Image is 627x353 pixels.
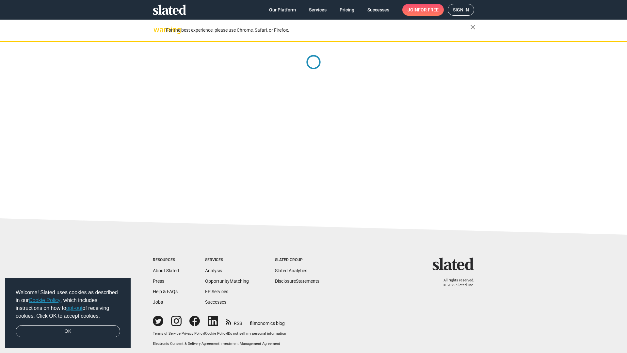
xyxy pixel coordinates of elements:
[205,258,249,263] div: Services
[153,289,178,294] a: Help & FAQs
[166,26,470,35] div: For the best experience, please use Chrome, Safari, or Firefox.
[304,4,332,16] a: Services
[418,4,439,16] span: for free
[219,342,220,346] span: |
[250,321,258,326] span: film
[250,315,285,327] a: filmonomics blog
[448,4,474,16] a: Sign in
[469,23,477,31] mat-icon: close
[153,26,161,34] mat-icon: warning
[153,278,164,284] a: Press
[182,331,204,336] a: Privacy Policy
[153,268,179,273] a: About Slated
[367,4,389,16] span: Successes
[334,4,360,16] a: Pricing
[205,299,226,305] a: Successes
[16,289,120,320] span: Welcome! Slated uses cookies as described in our , which includes instructions on how to of recei...
[402,4,444,16] a: Joinfor free
[205,289,228,294] a: EP Services
[16,325,120,338] a: dismiss cookie message
[275,268,307,273] a: Slated Analytics
[205,268,222,273] a: Analysis
[5,278,131,348] div: cookieconsent
[453,4,469,15] span: Sign in
[153,342,219,346] a: Electronic Consent & Delivery Agreement
[29,297,60,303] a: Cookie Policy
[362,4,394,16] a: Successes
[220,342,280,346] a: Investment Management Agreement
[437,278,474,288] p: All rights reserved. © 2025 Slated, Inc.
[226,316,242,327] a: RSS
[205,278,249,284] a: OpportunityMatching
[153,299,163,305] a: Jobs
[269,4,296,16] span: Our Platform
[153,331,181,336] a: Terms of Service
[408,4,439,16] span: Join
[205,331,227,336] a: Cookie Policy
[181,331,182,336] span: |
[275,258,319,263] div: Slated Group
[204,331,205,336] span: |
[66,305,83,311] a: opt-out
[340,4,354,16] span: Pricing
[227,331,228,336] span: |
[228,331,286,336] button: Do not sell my personal information
[153,258,179,263] div: Resources
[275,278,319,284] a: DisclosureStatements
[309,4,327,16] span: Services
[264,4,301,16] a: Our Platform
